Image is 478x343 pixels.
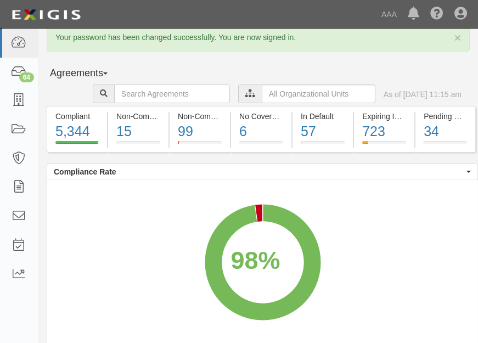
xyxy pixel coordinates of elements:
[415,145,476,154] a: Pending Review34
[47,145,107,154] a: Compliant5,344
[116,111,160,122] div: Non-Compliant (Current)
[301,122,345,142] div: 57
[376,3,402,25] a: AAA
[55,122,99,142] div: 5,344
[114,85,230,103] input: Search Agreements
[239,122,283,142] div: 6
[384,89,462,100] div: As of [DATE] 11:15 am
[354,145,414,154] a: Expiring Insurance723
[231,145,291,154] a: No Coverage6
[178,111,222,122] div: Non-Compliant (Expired)
[108,145,168,154] a: Non-Compliant15
[362,122,406,142] div: 723
[47,164,477,179] button: Compliance Rate
[454,31,461,44] span: ×
[239,111,283,122] div: No Coverage
[178,122,222,142] div: 99
[170,145,230,154] a: Non-Compliant99
[362,111,406,122] div: Expiring Insurance
[424,122,467,142] div: 34
[55,111,99,122] div: Compliant
[454,32,461,43] button: Close
[262,85,375,103] input: All Organizational Units
[301,111,345,122] div: In Default
[19,72,34,82] div: 64
[293,145,353,154] a: In Default57
[8,5,84,25] img: logo-5460c22ac91f19d4615b14bd174203de0afe785f0fc80cf4dbbc73dc1793850b.png
[55,32,461,43] p: Your password has been changed successfully. You are now signed in.
[424,111,467,122] div: Pending Review
[116,122,160,142] div: 15
[54,166,464,177] span: Compliance Rate
[230,243,280,278] div: 98%
[430,8,443,21] i: Help Center - Complianz
[47,63,129,85] button: Agreements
